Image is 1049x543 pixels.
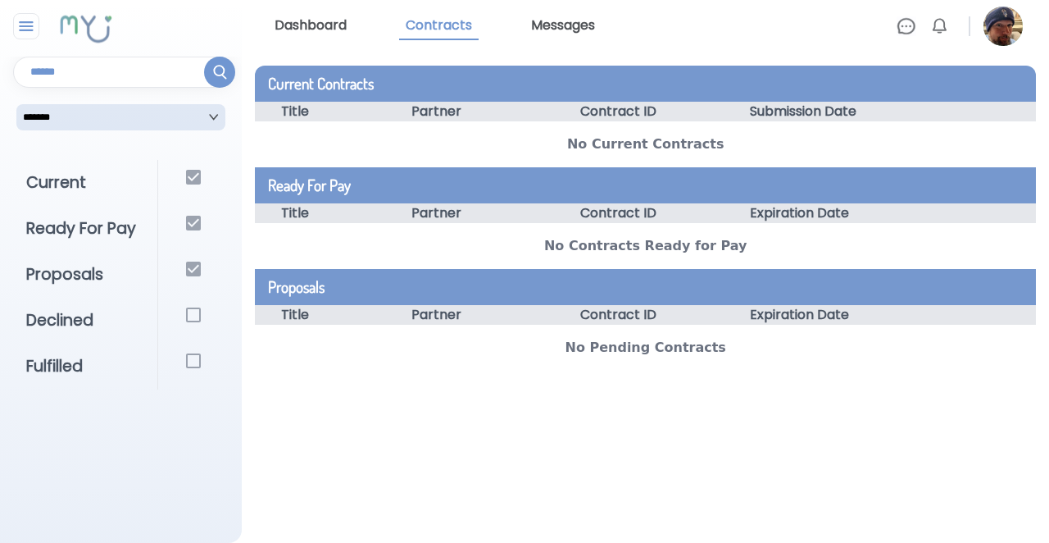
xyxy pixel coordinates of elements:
div: Proposals [255,269,1036,305]
img: Profile [983,7,1023,46]
a: Contracts [399,12,479,40]
div: Partner [411,203,568,223]
div: Current Contracts [255,66,1036,102]
div: Partner [411,305,568,325]
div: Proposals [13,252,157,298]
a: Messages [524,12,602,40]
div: Ready For Pay [13,206,157,252]
div: Expiration Date [724,305,880,325]
div: Ready For Pay [255,167,1036,203]
a: Dashboard [268,12,353,40]
div: Declined [13,298,157,344]
div: Partner [411,102,568,121]
div: No Contracts Ready for Pay [255,223,1036,269]
img: Chat [897,16,916,36]
div: Contract ID [567,305,724,325]
div: Title [255,102,411,121]
img: Bell [929,16,949,36]
div: Title [255,305,411,325]
div: No Pending Contracts [255,325,1036,371]
div: Contract ID [567,203,724,223]
div: Submission Date [724,102,880,121]
img: Close sidebar [16,16,37,36]
div: Current [13,160,157,206]
div: No Current Contracts [255,121,1036,167]
div: Fulfilled [13,344,157,390]
div: Title [255,203,411,223]
div: Expiration Date [724,203,880,223]
div: Contract ID [567,102,724,121]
